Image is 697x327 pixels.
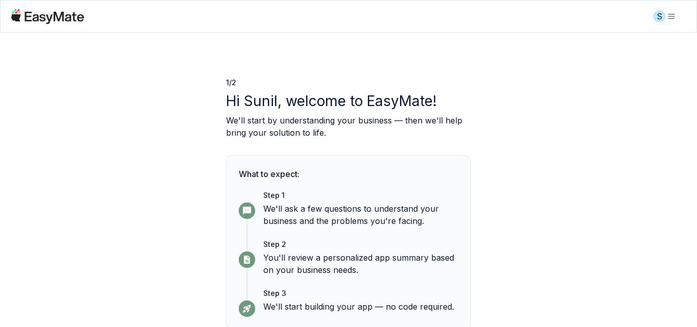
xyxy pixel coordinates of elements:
[226,78,471,88] p: 1 / 2
[239,168,458,180] p: What to expect:
[263,288,458,298] p: Step 3
[226,114,471,139] p: We'll start by understanding your business — then we'll help bring your solution to life.
[263,251,458,276] p: You'll review a personalized app summary based on your business needs.
[263,239,458,249] p: Step 2
[263,190,458,200] p: Step 1
[263,300,458,313] p: We'll start building your app — no code required.
[653,10,665,22] div: S
[226,92,471,110] p: Hi Sunil, welcome to EasyMate!
[263,203,458,227] p: We'll ask a few questions to understand your business and the problems you're facing.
